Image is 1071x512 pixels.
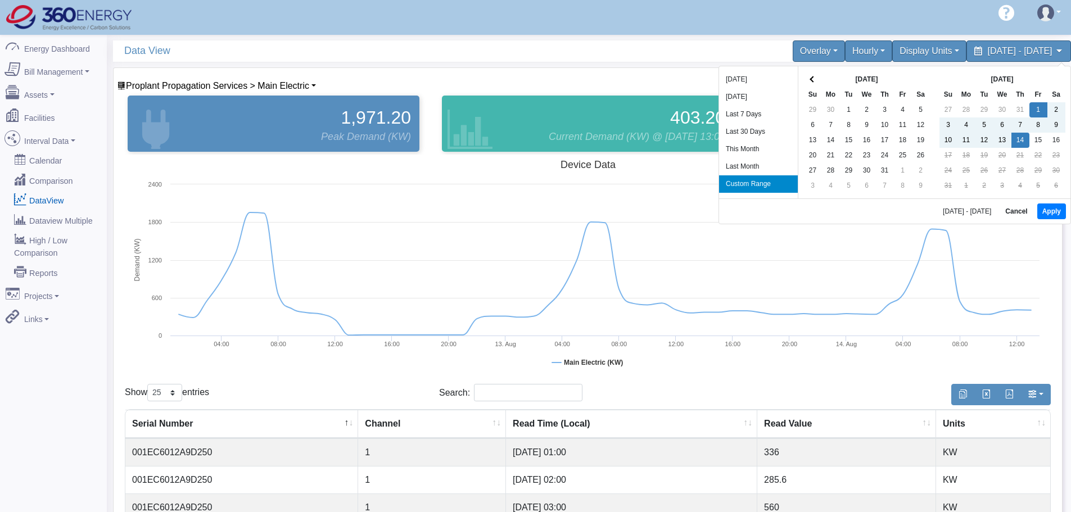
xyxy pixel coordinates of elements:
td: 6 [804,117,822,133]
button: Generate PDF [997,384,1021,405]
li: [DATE] [719,88,798,106]
th: We [993,87,1011,102]
text: 12:00 [1009,341,1025,347]
td: 17 [939,148,957,163]
td: KW [936,466,1050,493]
td: 29 [975,102,993,117]
tspan: 14. Aug [836,341,857,347]
text: 20:00 [782,341,798,347]
td: 4 [894,102,912,117]
th: Mo [822,87,840,102]
div: Overlay [793,40,845,62]
th: Su [939,87,957,102]
text: 08:00 [611,341,627,347]
button: Show/Hide Columns [1020,384,1051,405]
li: Last 7 Days [719,106,798,123]
td: 30 [822,102,840,117]
td: 9 [1047,117,1065,133]
select: Showentries [147,384,182,401]
span: 1,971.20 [341,104,411,131]
input: Search: [474,384,582,401]
td: 31 [1011,102,1029,117]
td: 20 [993,148,1011,163]
text: 1200 [148,257,162,264]
td: 15 [1029,133,1047,148]
a: Proplant Propagation Services > Main Electric [117,81,316,90]
td: 25 [957,163,975,178]
li: This Month [719,141,798,158]
td: 4 [822,178,840,193]
span: 403.20 [670,104,725,131]
td: 16 [1047,133,1065,148]
td: 5 [840,178,858,193]
td: 001EC6012A9D250 [125,438,358,466]
td: 7 [822,117,840,133]
td: 4 [957,117,975,133]
th: We [858,87,876,102]
td: 24 [939,163,957,178]
td: 17 [876,133,894,148]
th: Th [876,87,894,102]
td: 1 [1029,102,1047,117]
td: 28 [822,163,840,178]
td: 4 [1011,178,1029,193]
tspan: Demand (KW) [133,238,141,281]
text: 1800 [148,219,162,225]
td: 8 [1029,117,1047,133]
label: Search: [439,384,582,401]
th: Mo [957,87,975,102]
td: 7 [1011,117,1029,133]
td: 13 [993,133,1011,148]
th: Fr [1029,87,1047,102]
td: 9 [912,178,930,193]
td: 5 [1029,178,1047,193]
td: 28 [957,102,975,117]
td: 16 [858,133,876,148]
text: 08:00 [952,341,968,347]
td: 1 [358,438,506,466]
td: 12 [912,117,930,133]
td: 8 [840,117,858,133]
td: 29 [1029,163,1047,178]
td: 2 [1047,102,1065,117]
text: 20:00 [441,341,457,347]
td: 001EC6012A9D250 [125,466,358,493]
td: 6 [993,117,1011,133]
td: 3 [876,102,894,117]
td: 27 [939,102,957,117]
td: 2 [912,163,930,178]
th: Read Value : activate to sort column ascending [757,410,936,438]
td: 26 [912,148,930,163]
td: 29 [840,163,858,178]
span: [DATE] - [DATE] [988,46,1052,56]
td: 27 [993,163,1011,178]
td: 21 [822,148,840,163]
td: KW [936,438,1050,466]
td: 14 [1011,133,1029,148]
td: 30 [993,102,1011,117]
td: 29 [804,102,822,117]
td: [DATE] 01:00 [506,438,757,466]
td: 15 [840,133,858,148]
th: Units : activate to sort column ascending [936,410,1050,438]
td: 5 [912,102,930,117]
th: Su [804,87,822,102]
td: 6 [858,178,876,193]
th: Sa [1047,87,1065,102]
text: 0 [159,332,162,339]
td: 30 [1047,163,1065,178]
td: 31 [876,163,894,178]
td: 3 [939,117,957,133]
tspan: 13. Aug [495,341,516,347]
td: 21 [1011,148,1029,163]
td: 5 [975,117,993,133]
td: 13 [804,133,822,148]
td: 8 [894,178,912,193]
td: 19 [975,148,993,163]
li: [DATE] [719,71,798,88]
button: Export to Excel [974,384,998,405]
text: 16:00 [384,341,400,347]
div: Display Units [892,40,966,62]
td: 26 [975,163,993,178]
span: [DATE] - [DATE] [943,208,996,215]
